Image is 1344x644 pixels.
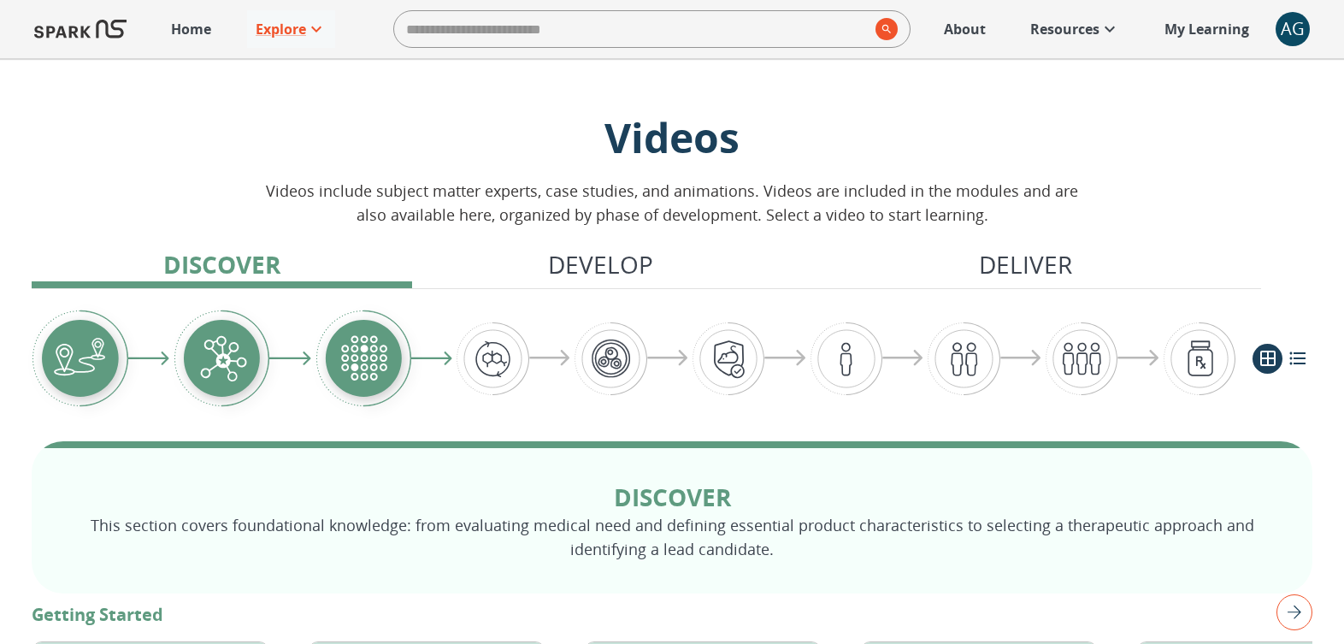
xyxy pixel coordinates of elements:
div: AG [1276,12,1310,46]
img: arrow-right [1117,350,1158,367]
p: Videos [256,109,1088,165]
p: Deliver [979,246,1072,282]
button: list view [1282,344,1312,374]
button: account of current user [1276,12,1310,46]
a: About [935,10,994,48]
a: My Learning [1156,10,1259,48]
img: arrow-right [882,350,923,367]
p: This section covers foundational knowledge: from evaluating medical need and defining essential p... [86,513,1258,561]
img: arrow-right [1000,350,1041,367]
p: Home [171,19,211,39]
img: arrow-right [647,350,688,367]
img: Logo of SPARK at Stanford [34,9,127,50]
img: arrow-right [529,350,570,367]
p: Videos include subject matter experts, case studies, and animations. Videos are included in the m... [256,179,1088,227]
img: arrow-right [269,352,310,366]
p: Explore [256,19,306,39]
p: Discover [86,481,1258,513]
a: Explore [247,10,335,48]
div: Graphic showing the progression through the Discover, Develop, and Deliver pipeline, highlighting... [32,310,1235,407]
button: right [1270,588,1312,637]
button: grid view [1253,344,1282,374]
p: My Learning [1164,19,1249,39]
p: About [944,19,986,39]
p: Develop [548,246,653,282]
p: Getting Started [32,602,1312,628]
a: Resources [1022,10,1129,48]
button: search [869,11,898,47]
p: Resources [1030,19,1099,39]
a: Home [162,10,220,48]
p: Discover [163,246,280,282]
img: arrow-right [411,352,452,366]
img: arrow-right [128,352,169,366]
img: arrow-right [764,350,805,367]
